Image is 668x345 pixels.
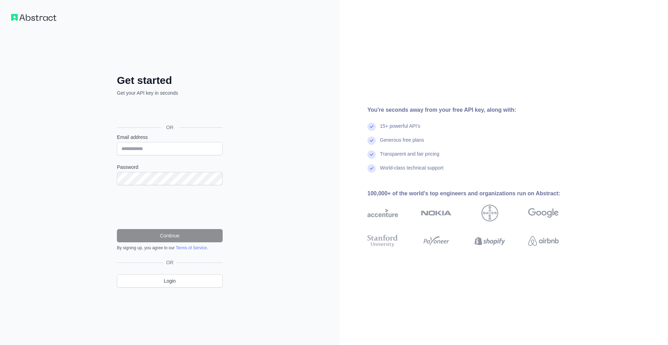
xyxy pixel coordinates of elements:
img: google [528,205,559,221]
img: payoneer [421,233,452,249]
img: check mark [367,136,376,145]
div: World-class technical support [380,164,444,178]
a: Login [117,274,223,288]
a: Terms of Service [176,245,207,250]
div: By signing up, you agree to our . [117,245,223,251]
label: Password [117,164,223,171]
iframe: reCAPTCHA [117,194,223,221]
div: 15+ powerful API's [380,123,420,136]
img: check mark [367,150,376,159]
div: Generous free plans [380,136,424,150]
img: accenture [367,205,398,221]
img: check mark [367,164,376,173]
img: airbnb [528,233,559,249]
iframe: Sign in with Google Button [113,104,225,119]
span: OR [164,259,176,266]
div: 100,000+ of the world's top engineers and organizations run on Abstract: [367,189,581,198]
img: shopify [475,233,505,249]
h2: Get started [117,74,223,87]
img: Workflow [11,14,56,21]
img: bayer [482,205,498,221]
img: check mark [367,123,376,131]
span: OR [161,124,179,131]
div: You're seconds away from your free API key, along with: [367,106,581,114]
div: Transparent and fair pricing [380,150,439,164]
button: Continue [117,229,223,242]
label: Email address [117,134,223,141]
img: nokia [421,205,452,221]
p: Get your API key in seconds [117,89,223,96]
img: stanford university [367,233,398,249]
